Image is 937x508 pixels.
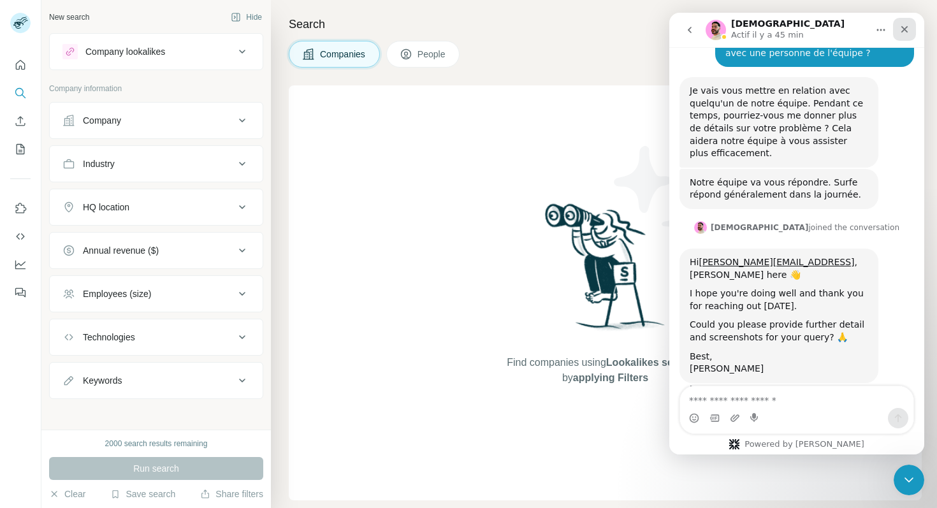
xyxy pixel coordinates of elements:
[105,438,208,449] div: 2000 search results remaining
[49,83,263,94] p: Company information
[894,465,924,495] iframe: Intercom live chat
[83,331,135,344] div: Technologies
[573,372,648,383] span: applying Filters
[83,244,159,257] div: Annual revenue ($)
[83,287,151,300] div: Employees (size)
[85,45,165,58] div: Company lookalikes
[50,192,263,222] button: HQ location
[83,201,129,214] div: HQ location
[50,322,263,352] button: Technologies
[50,235,263,266] button: Annual revenue ($)
[10,110,31,133] button: Enrich CSV
[418,48,447,61] span: People
[110,488,175,500] button: Save search
[289,15,922,33] h4: Search
[606,357,695,368] span: Lookalikes search
[10,82,31,105] button: Search
[50,149,263,179] button: Industry
[503,355,707,386] span: Find companies using or by
[50,365,263,396] button: Keywords
[669,13,924,454] iframe: Intercom live chat
[50,105,263,136] button: Company
[49,11,89,23] div: New search
[50,36,263,67] button: Company lookalikes
[83,374,122,387] div: Keywords
[10,197,31,220] button: Use Surfe on LinkedIn
[320,48,367,61] span: Companies
[10,281,31,304] button: Feedback
[83,114,121,127] div: Company
[49,488,85,500] button: Clear
[10,54,31,76] button: Quick start
[200,488,263,500] button: Share filters
[10,225,31,248] button: Use Surfe API
[50,279,263,309] button: Employees (size)
[83,157,115,170] div: Industry
[606,136,720,251] img: Surfe Illustration - Stars
[222,8,271,27] button: Hide
[10,138,31,161] button: My lists
[10,253,31,276] button: Dashboard
[539,200,672,342] img: Surfe Illustration - Woman searching with binoculars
